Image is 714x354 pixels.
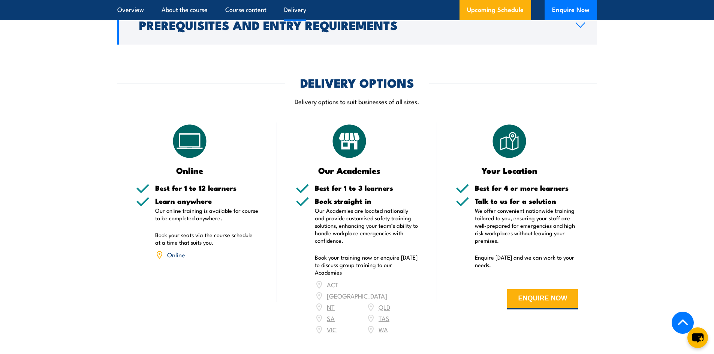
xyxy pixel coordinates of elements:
p: Book your seats via the course schedule at a time that suits you. [155,231,259,246]
button: chat-button [687,327,708,348]
h5: Best for 4 or more learners [475,184,578,191]
p: Our Academies are located nationally and provide customised safety training solutions, enhancing ... [315,207,418,244]
h3: Your Location [456,166,563,175]
p: Our online training is available for course to be completed anywhere. [155,207,259,222]
p: Book your training now or enquire [DATE] to discuss group training to our Academies [315,254,418,276]
h5: Talk to us for a solution [475,197,578,205]
h5: Learn anywhere [155,197,259,205]
p: Delivery options to suit businesses of all sizes. [117,97,597,106]
h5: Book straight in [315,197,418,205]
h3: Our Academies [296,166,403,175]
button: ENQUIRE NOW [507,289,578,309]
h2: Prerequisites and Entry Requirements [139,19,564,30]
h3: Online [136,166,244,175]
a: Prerequisites and Entry Requirements [117,5,597,45]
p: Enquire [DATE] and we can work to your needs. [475,254,578,269]
h2: DELIVERY OPTIONS [300,77,414,88]
a: Online [167,250,185,259]
p: We offer convenient nationwide training tailored to you, ensuring your staff are well-prepared fo... [475,207,578,244]
h5: Best for 1 to 12 learners [155,184,259,191]
h5: Best for 1 to 3 learners [315,184,418,191]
